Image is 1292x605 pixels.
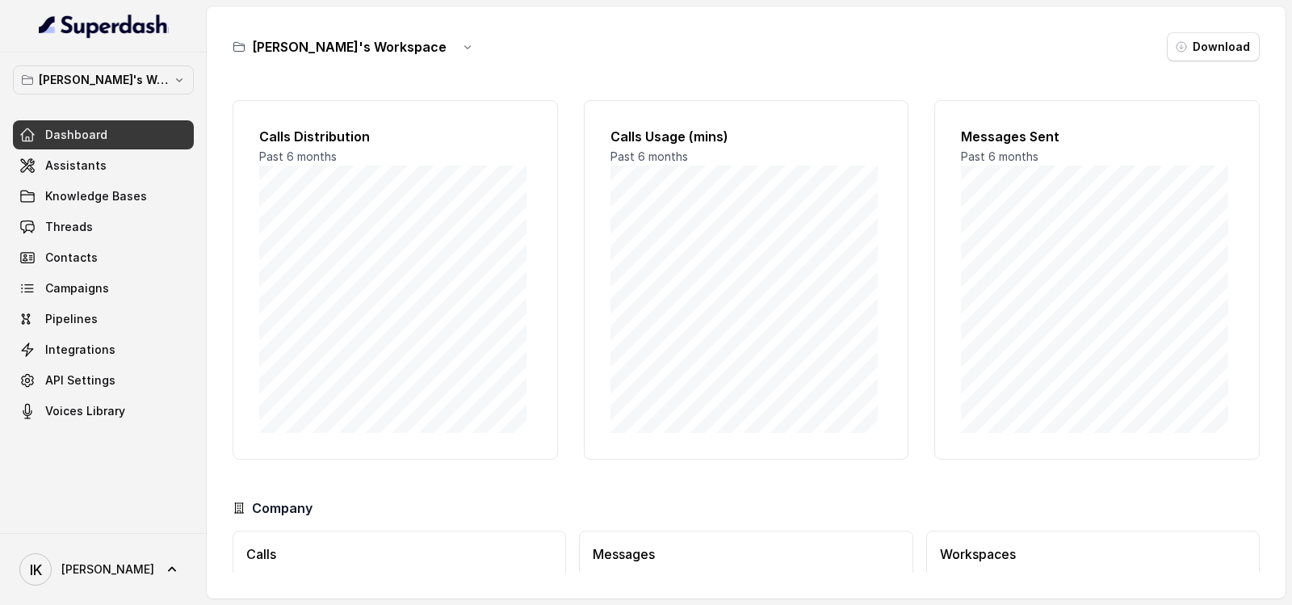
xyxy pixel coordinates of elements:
[13,397,194,426] a: Voices Library
[45,372,115,389] span: API Settings
[45,219,93,235] span: Threads
[45,127,107,143] span: Dashboard
[13,366,194,395] a: API Settings
[45,342,115,358] span: Integrations
[961,149,1038,163] span: Past 6 months
[39,13,169,39] img: light.svg
[13,212,194,242] a: Threads
[13,274,194,303] a: Campaigns
[252,37,447,57] h3: [PERSON_NAME]'s Workspace
[45,250,98,266] span: Contacts
[13,335,194,364] a: Integrations
[30,561,42,578] text: IK
[1167,32,1260,61] button: Download
[13,305,194,334] a: Pipelines
[13,151,194,180] a: Assistants
[13,547,194,592] a: [PERSON_NAME]
[259,127,531,146] h2: Calls Distribution
[252,498,313,518] h3: Company
[940,544,1246,564] h3: Workspaces
[610,127,883,146] h2: Calls Usage (mins)
[45,280,109,296] span: Campaigns
[13,182,194,211] a: Knowledge Bases
[961,127,1233,146] h2: Messages Sent
[45,311,98,327] span: Pipelines
[61,561,154,578] span: [PERSON_NAME]
[593,544,899,564] h3: Messages
[45,188,147,204] span: Knowledge Bases
[259,149,337,163] span: Past 6 months
[13,120,194,149] a: Dashboard
[13,243,194,272] a: Contacts
[45,403,125,419] span: Voices Library
[45,158,107,174] span: Assistants
[610,149,688,163] span: Past 6 months
[39,70,168,90] p: [PERSON_NAME]'s Workspace
[13,65,194,95] button: [PERSON_NAME]'s Workspace
[246,544,552,564] h3: Calls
